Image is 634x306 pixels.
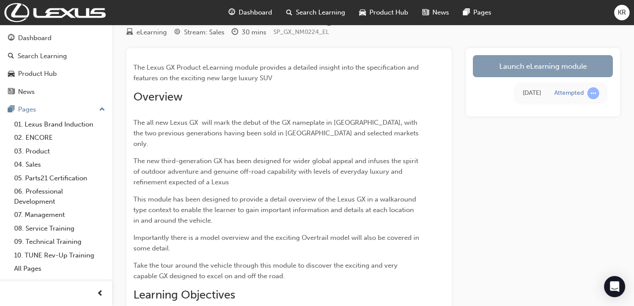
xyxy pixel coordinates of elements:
[18,104,36,115] div: Pages
[133,261,399,280] span: Take the tour around the vehicle through this module to discover the exciting and very capable GX...
[11,222,109,235] a: 08. Service Training
[126,27,167,38] div: Type
[432,7,449,18] span: News
[359,7,366,18] span: car-icon
[11,185,109,208] a: 06. Professional Development
[473,55,613,77] a: Launch eLearning module
[232,29,238,37] span: clock-icon
[4,101,109,118] button: Pages
[184,27,225,37] div: Stream: Sales
[463,7,470,18] span: pages-icon
[133,195,418,224] span: This module has been designed to provide a detail overview of the Lexus GX in a walkaround type c...
[456,4,498,22] a: pages-iconPages
[286,7,292,18] span: search-icon
[352,4,415,22] a: car-iconProduct Hub
[279,4,352,22] a: search-iconSearch Learning
[18,87,35,97] div: News
[11,262,109,276] a: All Pages
[8,70,15,78] span: car-icon
[422,7,429,18] span: news-icon
[8,52,14,60] span: search-icon
[239,7,272,18] span: Dashboard
[97,288,103,299] span: prev-icon
[604,276,625,297] div: Open Intercom Messenger
[369,7,408,18] span: Product Hub
[229,7,235,18] span: guage-icon
[554,89,584,97] div: Attempted
[232,27,266,38] div: Duration
[4,30,109,46] a: Dashboard
[11,145,109,158] a: 03. Product
[8,34,15,42] span: guage-icon
[8,106,15,114] span: pages-icon
[174,27,225,38] div: Stream
[11,249,109,262] a: 10. TUNE Rev-Up Training
[4,66,109,82] a: Product Hub
[11,118,109,131] a: 01. Lexus Brand Induction
[4,84,109,100] a: News
[618,7,626,18] span: KR
[18,51,67,61] div: Search Learning
[126,29,133,37] span: learningResourceType_ELEARNING-icon
[4,3,106,22] img: Trak
[11,172,109,185] a: 05. Parts21 Certification
[221,4,279,22] a: guage-iconDashboard
[136,27,167,37] div: eLearning
[133,288,235,302] span: Learning Objectives
[473,7,491,18] span: Pages
[133,90,183,104] span: Overview
[11,208,109,222] a: 07. Management
[133,63,420,82] span: The Lexus GX Product eLearning module provides a detailed insight into the specification and feat...
[614,5,630,20] button: KR
[523,88,541,98] div: Fri May 24 2024 15:18:28 GMT+1000 (Australian Eastern Standard Time)
[242,27,266,37] div: 30 mins
[8,88,15,96] span: news-icon
[174,29,181,37] span: target-icon
[133,157,420,186] span: The new third-generation GX has been designed for wider global appeal and infuses the spirit of o...
[11,131,109,145] a: 02. ENCORE
[18,33,52,43] div: Dashboard
[415,4,456,22] a: news-iconNews
[587,87,599,99] span: learningRecordVerb_ATTEMPT-icon
[273,28,329,36] span: Learning resource code
[11,235,109,249] a: 09. Technical Training
[133,119,420,148] span: The all new Lexus GX will mark the debut of the GX nameplate in [GEOGRAPHIC_DATA], with the two p...
[11,158,109,172] a: 04. Sales
[99,104,105,116] span: up-icon
[18,69,57,79] div: Product Hub
[133,234,421,252] span: Importantly there is a model overview and the exciting Overtrail model will also be covered in so...
[4,28,109,101] button: DashboardSearch LearningProduct HubNews
[4,48,109,64] a: Search Learning
[296,7,345,18] span: Search Learning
